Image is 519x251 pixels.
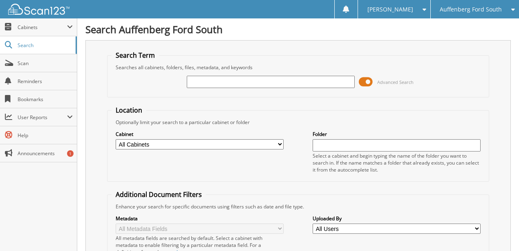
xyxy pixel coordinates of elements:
[367,7,413,12] span: [PERSON_NAME]
[112,106,146,115] legend: Location
[440,7,502,12] span: Auffenberg Ford South
[18,96,73,103] span: Bookmarks
[85,23,511,36] h1: Search Auffenberg Ford South
[18,24,67,31] span: Cabinets
[18,60,73,67] span: Scan
[67,150,74,157] div: 1
[18,132,73,139] span: Help
[112,203,485,210] div: Enhance your search for specific documents using filters such as date and file type.
[377,79,414,85] span: Advanced Search
[18,150,73,157] span: Announcements
[313,152,481,173] div: Select a cabinet and begin typing the name of the folder you want to search in. If the name match...
[116,131,284,138] label: Cabinet
[116,215,284,222] label: Metadata
[313,131,481,138] label: Folder
[18,42,72,49] span: Search
[18,114,67,121] span: User Reports
[112,190,206,199] legend: Additional Document Filters
[112,51,159,60] legend: Search Term
[18,78,73,85] span: Reminders
[8,4,69,15] img: scan123-logo-white.svg
[112,119,485,126] div: Optionally limit your search to a particular cabinet or folder
[313,215,481,222] label: Uploaded By
[112,64,485,71] div: Searches all cabinets, folders, files, metadata, and keywords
